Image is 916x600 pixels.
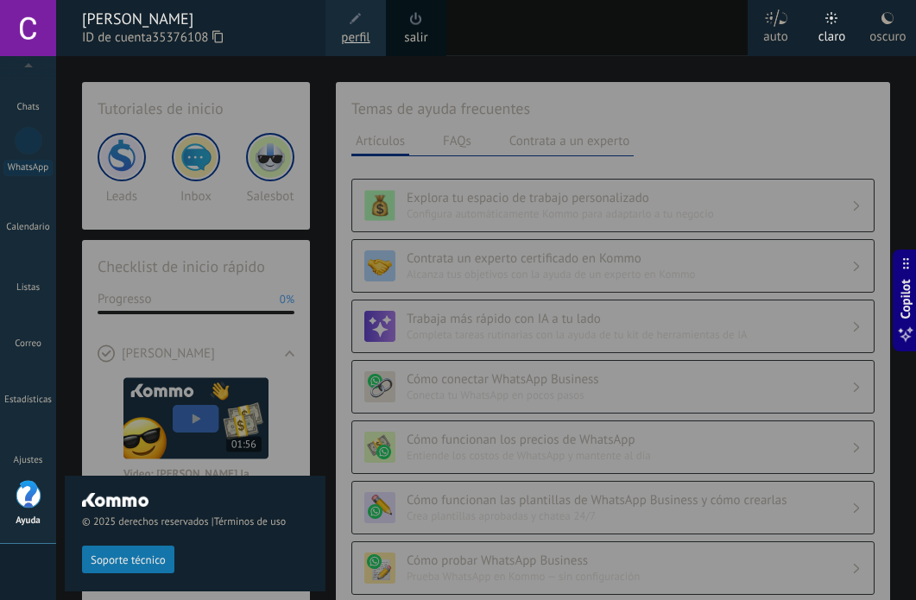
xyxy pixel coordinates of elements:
span: Copilot [897,279,914,319]
div: [PERSON_NAME] [82,9,308,28]
span: Soporte técnico [91,554,166,566]
div: Chats [3,102,54,113]
a: Soporte técnico [82,553,174,565]
a: salir [404,28,427,47]
span: 35376108 [152,28,223,47]
div: oscuro [869,11,906,56]
div: claro [818,11,846,56]
span: ID de cuenta [82,28,308,47]
div: Estadísticas [3,395,54,406]
a: Términos de uso [214,515,286,528]
div: Calendario [3,222,54,233]
div: Ayuda [3,515,54,527]
div: auto [763,11,788,56]
div: WhatsApp [3,160,53,176]
div: Listas [3,282,54,294]
div: Ajustes [3,455,54,466]
div: Correo [3,338,54,350]
span: perfil [341,28,370,47]
button: Soporte técnico [82,546,174,573]
span: © 2025 derechos reservados | [82,515,308,528]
